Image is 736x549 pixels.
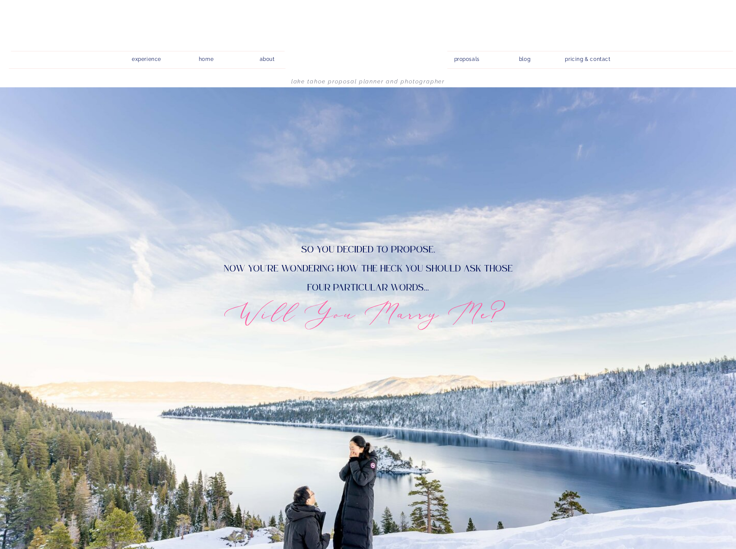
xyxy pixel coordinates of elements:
[562,54,614,66] a: pricing & contact
[513,54,537,62] a: blog
[255,54,280,62] a: about
[126,54,167,62] a: experience
[194,54,219,62] a: home
[235,78,502,89] h1: Lake Tahoe Proposal Planner and Photographer
[191,240,546,295] p: So you decided to propose, now you're wondering how the heck you should ask those four particular...
[454,54,479,62] a: proposals
[170,295,567,331] h2: Will You Marry Me?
